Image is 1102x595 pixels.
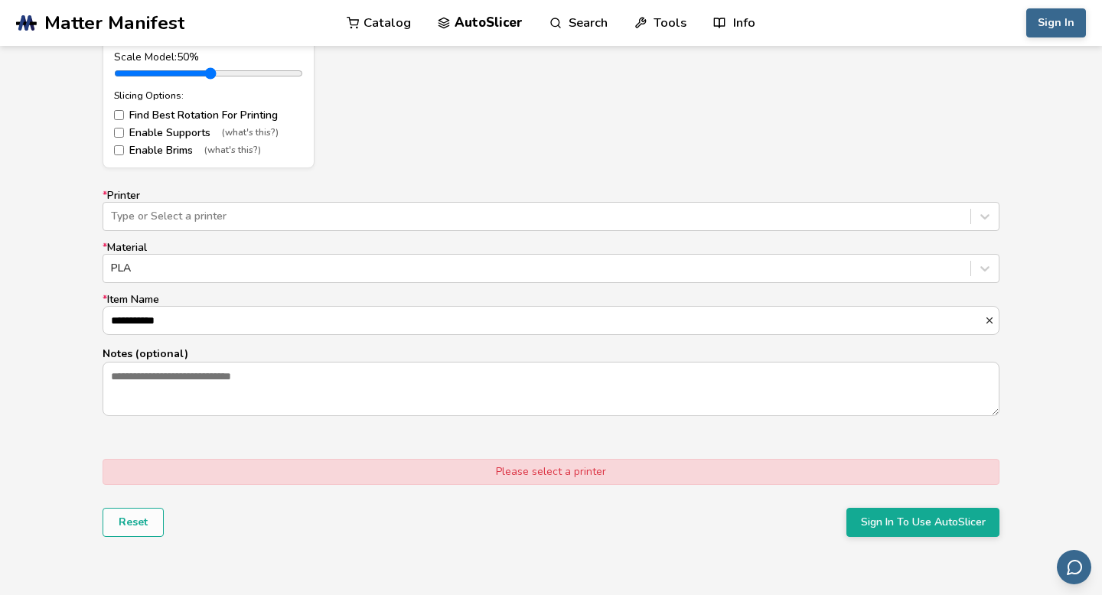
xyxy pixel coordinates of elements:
button: *Item Name [984,315,999,326]
button: Reset [103,508,164,537]
button: Send feedback via email [1057,550,1091,584]
input: *Item Name [103,307,984,334]
span: Matter Manifest [44,12,184,34]
label: Item Name [103,294,999,335]
button: Sign In [1026,8,1086,37]
label: Printer [103,190,999,231]
input: *PrinterType or Select a printer [111,210,114,223]
textarea: Notes (optional) [103,363,999,415]
label: Find Best Rotation For Printing [114,109,303,122]
p: Notes (optional) [103,346,999,362]
label: Material [103,242,999,283]
label: Enable Supports [114,127,303,139]
span: (what's this?) [222,128,279,138]
span: (what's this?) [204,145,261,156]
div: Please select a printer [103,459,999,485]
input: Find Best Rotation For Printing [114,110,124,120]
button: Sign In To Use AutoSlicer [846,508,999,537]
label: Enable Brims [114,145,303,157]
input: Enable Supports(what's this?) [114,128,124,138]
input: Enable Brims(what's this?) [114,145,124,155]
div: Scale Model: 50 % [114,51,303,63]
div: Slicing Options: [114,90,303,101]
